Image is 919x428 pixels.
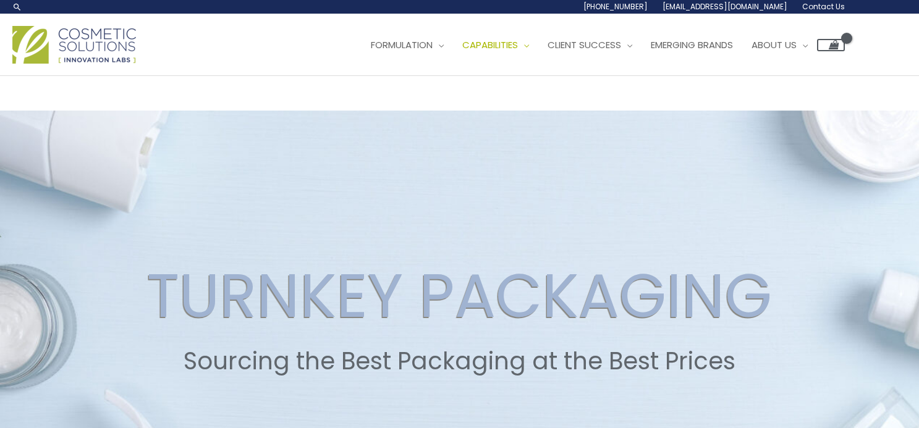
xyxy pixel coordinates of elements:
a: Emerging Brands [642,27,742,64]
span: Formulation [371,38,433,51]
span: Capabilities [462,38,518,51]
span: Client Success [548,38,621,51]
span: [EMAIL_ADDRESS][DOMAIN_NAME] [663,1,787,12]
span: [PHONE_NUMBER] [583,1,648,12]
a: About Us [742,27,817,64]
span: Emerging Brands [651,38,733,51]
h2: Sourcing the Best Packaging at the Best Prices [12,347,907,376]
a: Capabilities [453,27,538,64]
nav: Site Navigation [352,27,845,64]
img: Cosmetic Solutions Logo [12,26,136,64]
h2: TURNKEY PACKAGING [12,259,907,332]
a: Formulation [362,27,453,64]
a: Client Success [538,27,642,64]
span: Contact Us [802,1,845,12]
span: About Us [752,38,797,51]
a: Search icon link [12,2,22,12]
a: View Shopping Cart, empty [817,39,845,51]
